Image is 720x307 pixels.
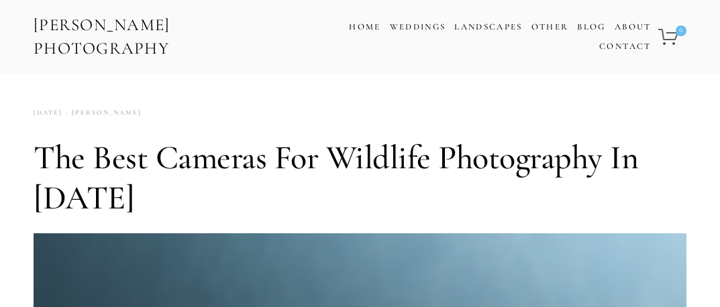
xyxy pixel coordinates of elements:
[390,21,446,32] a: Weddings
[454,21,522,32] a: Landscapes
[615,17,652,37] a: About
[599,37,651,56] a: Contact
[577,17,605,37] a: Blog
[349,17,380,37] a: Home
[531,21,569,32] a: Other
[32,10,302,64] a: [PERSON_NAME] Photography
[676,25,686,36] span: 0
[34,104,62,122] time: [DATE]
[656,21,688,53] a: 0 items in cart
[62,104,142,122] a: [PERSON_NAME]
[34,137,686,218] h1: The Best Cameras for Wildlife Photography in [DATE]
